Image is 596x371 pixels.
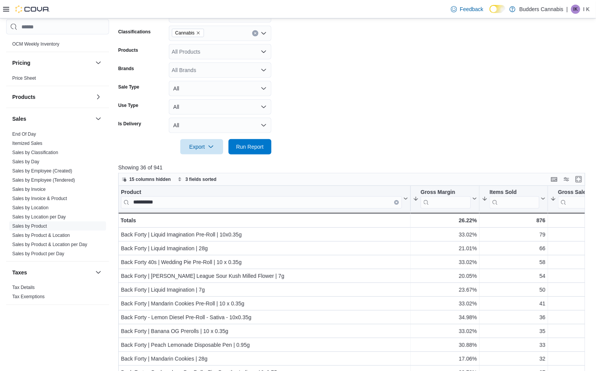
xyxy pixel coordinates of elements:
[261,67,267,73] button: Open list of options
[12,131,36,137] a: End Of Day
[129,176,171,182] span: 15 columns hidden
[490,189,539,208] div: Items Sold
[12,187,46,192] a: Sales by Invoice
[448,2,487,17] a: Feedback
[12,41,59,47] a: OCM Weekly Inventory
[460,5,483,13] span: Feedback
[12,177,75,183] a: Sales by Employee (Tendered)
[121,258,408,267] div: Back Forty 40s | Wedding Pie Pre-Roll | 10 x 0.35g
[121,341,408,350] div: Back Forty | Peach Lemonade Disposable Pen | 0.95g
[12,93,36,101] h3: Products
[6,130,109,261] div: Sales
[413,216,477,225] div: 26.22%
[413,230,477,240] div: 33.02%
[413,341,477,350] div: 30.88%
[121,189,402,196] div: Product
[490,189,539,196] div: Items Sold
[413,355,477,364] div: 17.06%
[118,84,139,90] label: Sale Type
[175,29,195,37] span: Cannabis
[12,93,92,101] button: Products
[185,139,219,154] span: Export
[482,244,545,253] div: 66
[482,272,545,281] div: 54
[12,115,92,123] button: Sales
[12,294,45,300] a: Tax Exemptions
[482,299,545,309] div: 41
[567,5,568,14] p: |
[583,5,590,14] p: I K
[169,81,271,96] button: All
[121,313,408,322] div: Back Forty - Lemon Diesel Pre-Roll - Sativa - 10x0.35g
[573,5,578,14] span: IK
[121,355,408,364] div: Back Forty | Mandarin Cookies | 28g
[12,196,67,201] a: Sales by Invoice & Product
[482,189,545,208] button: Items Sold
[118,102,138,108] label: Use Type
[121,216,408,225] div: Totals
[482,216,545,225] div: 876
[121,286,408,295] div: Back Forty | Liquid Imagination | 7g
[196,31,201,35] button: Remove Cannabis from selection in this group
[12,205,49,210] a: Sales by Location
[571,5,580,14] div: I K
[12,214,66,220] a: Sales by Location per Day
[118,121,141,127] label: Is Delivery
[413,244,477,253] div: 21.01%
[12,150,58,155] a: Sales by Classification
[15,5,50,13] img: Cova
[12,76,36,81] a: Price Sheet
[12,285,35,291] a: Tax Details
[12,59,30,67] h3: Pricing
[482,313,545,322] div: 36
[121,189,402,208] div: Product
[261,49,267,55] button: Open list of options
[118,29,151,35] label: Classifications
[6,74,109,86] div: Pricing
[12,159,39,164] a: Sales by Day
[229,139,271,154] button: Run Report
[175,175,219,184] button: 3 fields sorted
[12,269,92,276] button: Taxes
[562,175,571,184] button: Display options
[119,175,174,184] button: 15 columns hidden
[94,58,103,67] button: Pricing
[12,242,87,247] a: Sales by Product & Location per Day
[121,327,408,336] div: Back Forty | Banana OG Prerolls | 10 x 0.35g
[482,286,545,295] div: 50
[121,230,408,240] div: Back Forty | Liquid Imagination Pre-Roll | 10x0.35g
[490,5,506,13] input: Dark Mode
[12,141,42,146] a: Itemized Sales
[519,5,563,14] p: Budders Cannabis
[6,283,109,305] div: Taxes
[118,164,590,171] p: Showing 36 of 941
[180,139,223,154] button: Export
[12,269,27,276] h3: Taxes
[550,175,559,184] button: Keyboard shortcuts
[118,66,134,72] label: Brands
[6,39,109,52] div: OCM
[482,258,545,267] div: 58
[12,115,26,123] h3: Sales
[574,175,583,184] button: Enter fullscreen
[121,244,408,253] div: Back Forty | Liquid Imagination | 28g
[172,29,204,37] span: Cannabis
[413,272,477,281] div: 20.05%
[421,189,471,196] div: Gross Margin
[121,189,408,208] button: ProductClear input
[252,30,258,36] button: Clear input
[121,299,408,309] div: Back Forty | Mandarin Cookies Pre-Roll | 10 x 0.35g
[413,327,477,336] div: 33.02%
[482,341,545,350] div: 33
[394,200,399,205] button: Clear input
[261,30,267,36] button: Open list of options
[413,189,477,208] button: Gross Margin
[12,233,70,238] a: Sales by Product & Location
[169,99,271,115] button: All
[12,59,92,67] button: Pricing
[413,313,477,322] div: 34.98%
[12,251,64,256] a: Sales by Product per Day
[413,286,477,295] div: 23.67%
[482,355,545,364] div: 32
